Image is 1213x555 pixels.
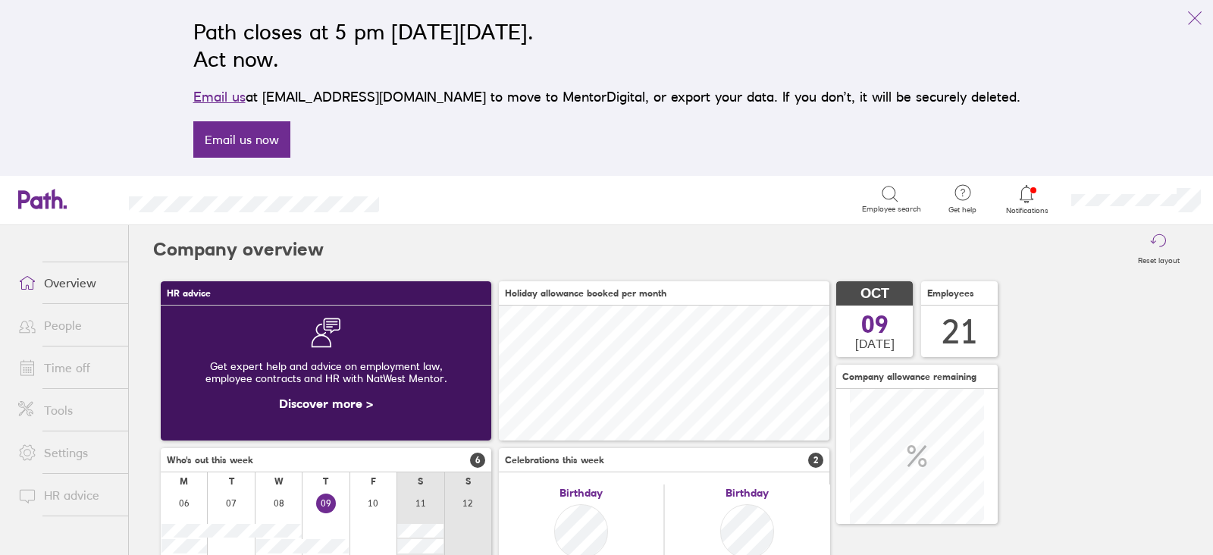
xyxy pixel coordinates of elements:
a: Email us now [193,121,290,158]
div: Get expert help and advice on employment law, employee contracts and HR with NatWest Mentor. [173,348,479,397]
span: Company allowance remaining [842,372,976,382]
p: at [EMAIL_ADDRESS][DOMAIN_NAME] to move to MentorDigital, or export your data. If you don’t, it w... [193,86,1020,108]
a: People [6,310,128,340]
span: HR advice [167,288,211,299]
span: Notifications [1002,206,1052,215]
a: Tools [6,395,128,425]
div: S [465,476,471,487]
span: 09 [861,312,889,337]
a: HR advice [6,480,128,510]
span: 6 [470,453,485,468]
span: [DATE] [855,337,895,350]
span: Who's out this week [167,455,253,466]
div: T [229,476,234,487]
span: 2 [808,453,823,468]
div: F [371,476,376,487]
span: Celebrations this week [505,455,604,466]
a: Time off [6,353,128,383]
div: 21 [942,312,978,351]
div: S [418,476,423,487]
button: Reset layout [1129,225,1189,274]
a: Settings [6,437,128,468]
div: Search [420,192,459,205]
span: Employees [927,288,974,299]
label: Reset layout [1129,252,1189,265]
a: Email us [193,89,246,105]
div: W [274,476,284,487]
a: Notifications [1002,183,1052,215]
h2: Path closes at 5 pm [DATE][DATE]. Act now. [193,18,1020,73]
h2: Company overview [153,225,324,274]
a: Overview [6,268,128,298]
a: Discover more > [279,396,373,411]
span: OCT [860,286,889,302]
div: M [180,476,188,487]
span: Birthday [559,487,603,499]
span: Get help [938,205,987,215]
span: Birthday [726,487,769,499]
span: Holiday allowance booked per month [505,288,666,299]
span: Employee search [862,205,921,214]
div: T [323,476,328,487]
